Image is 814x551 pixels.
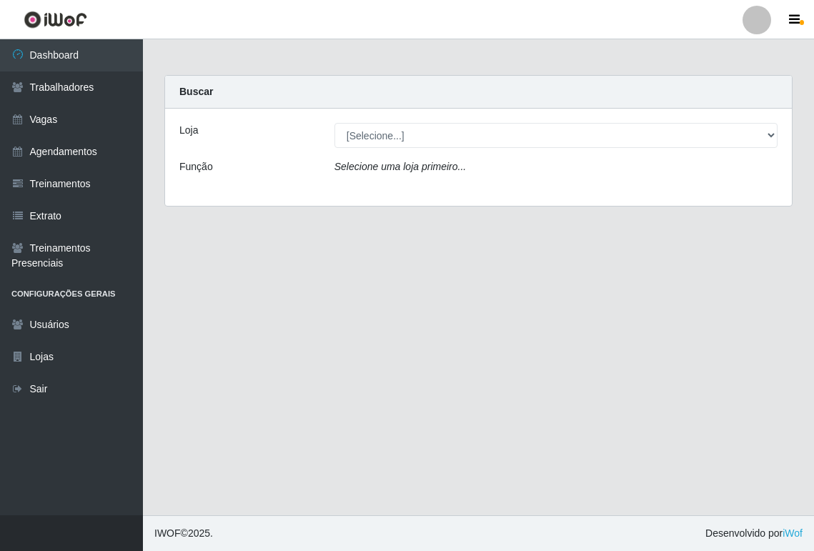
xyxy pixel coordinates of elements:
[24,11,87,29] img: CoreUI Logo
[783,527,803,539] a: iWof
[179,123,198,138] label: Loja
[179,159,213,174] label: Função
[705,526,803,541] span: Desenvolvido por
[334,161,466,172] i: Selecione uma loja primeiro...
[154,527,181,539] span: IWOF
[179,86,213,97] strong: Buscar
[154,526,213,541] span: © 2025 .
